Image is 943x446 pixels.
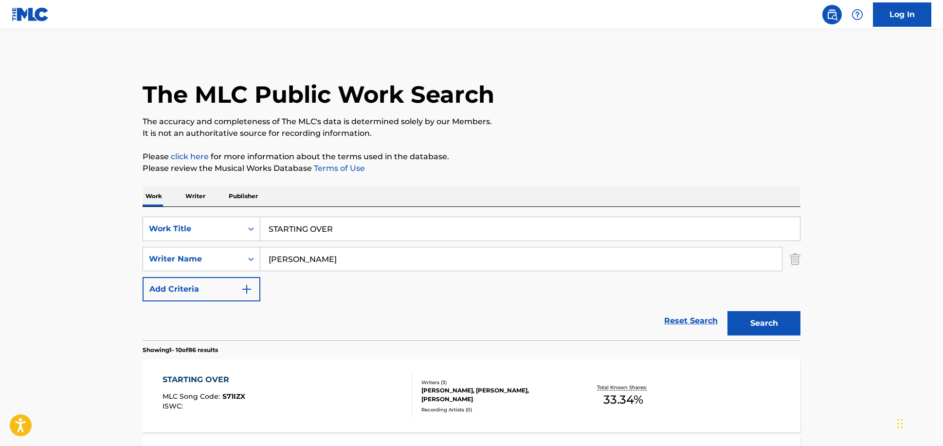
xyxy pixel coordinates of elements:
div: Work Title [149,223,236,235]
a: Public Search [822,5,842,24]
img: Delete Criterion [790,247,800,271]
h1: The MLC Public Work Search [143,80,494,109]
p: Publisher [226,186,261,206]
a: Terms of Use [312,164,365,173]
span: ISWC : [163,402,185,410]
button: Add Criteria [143,277,260,301]
div: STARTING OVER [163,374,245,386]
a: click here [171,152,209,161]
img: 9d2ae6d4665cec9f34b9.svg [241,283,253,295]
p: The accuracy and completeness of The MLC's data is determined solely by our Members. [143,116,800,128]
span: 33.34 % [603,391,643,409]
img: search [826,9,838,20]
p: Showing 1 - 10 of 86 results [143,346,218,354]
div: [PERSON_NAME], [PERSON_NAME], [PERSON_NAME] [421,386,568,404]
p: Please review the Musical Works Database [143,163,800,174]
div: Writer Name [149,253,236,265]
p: Total Known Shares: [597,384,649,391]
a: Reset Search [659,310,723,332]
p: Writer [182,186,208,206]
a: STARTING OVERMLC Song Code:S71IZXISWC:Writers (3)[PERSON_NAME], [PERSON_NAME], [PERSON_NAME]Recor... [143,359,800,432]
img: help [852,9,863,20]
iframe: Chat Widget [894,399,943,446]
img: MLC Logo [12,7,49,21]
div: Drag [897,409,903,438]
p: It is not an authoritative source for recording information. [143,128,800,139]
div: Help [848,5,867,24]
a: Log In [873,2,931,27]
div: Writers ( 3 ) [421,379,568,386]
p: Please for more information about the terms used in the database. [143,151,800,163]
button: Search [727,311,800,335]
form: Search Form [143,217,800,340]
p: Work [143,186,165,206]
span: MLC Song Code : [163,392,222,401]
div: Recording Artists ( 0 ) [421,406,568,413]
span: S71IZX [222,392,245,401]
